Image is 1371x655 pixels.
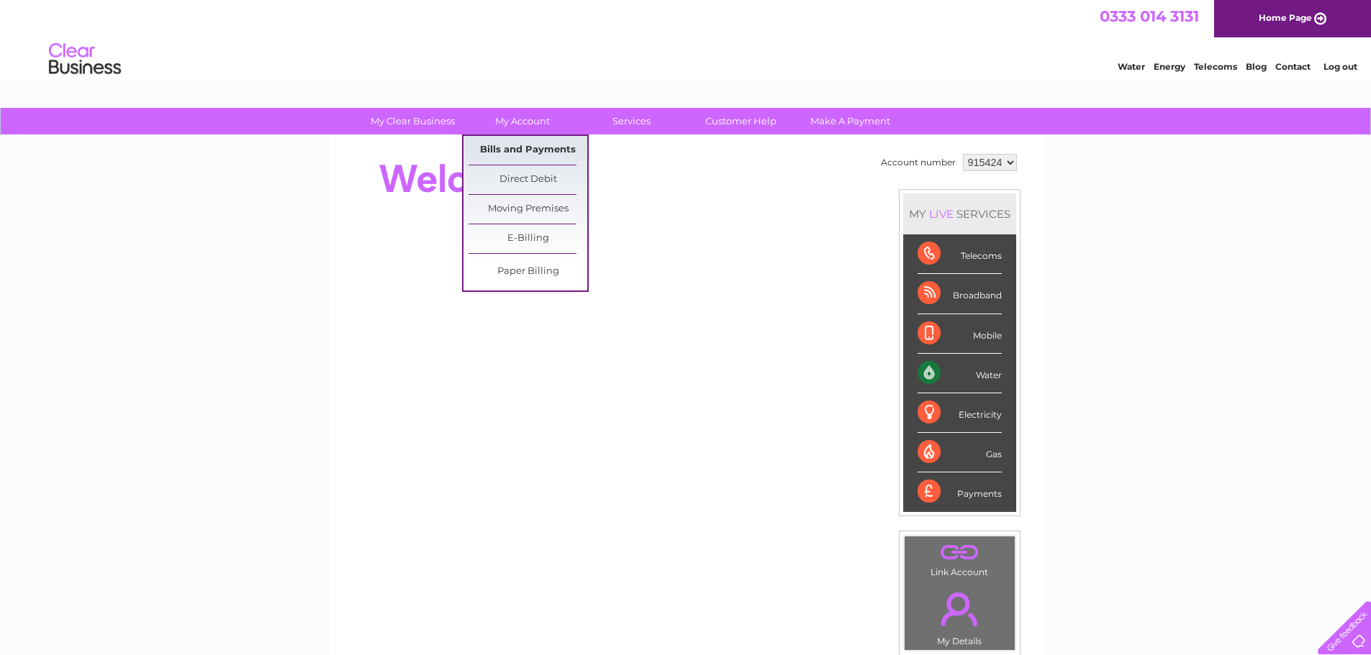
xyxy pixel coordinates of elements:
[346,8,1026,70] div: Clear Business is a trading name of Verastar Limited (registered in [GEOGRAPHIC_DATA] No. 3667643...
[353,108,472,134] a: My Clear Business
[469,136,587,165] a: Bills and Payments
[918,433,1002,472] div: Gas
[908,540,1011,565] a: .
[918,354,1002,393] div: Water
[572,108,691,134] a: Services
[1324,61,1357,72] a: Log out
[903,193,1016,234] div: MY SERVICES
[877,150,959,175] td: Account number
[682,108,800,134] a: Customer Help
[469,195,587,224] a: Moving Premises
[908,584,1011,634] a: .
[918,234,1002,274] div: Telecoms
[1275,61,1311,72] a: Contact
[904,536,1015,581] td: Link Account
[1246,61,1267,72] a: Blog
[469,165,587,194] a: Direct Debit
[469,257,587,286] a: Paper Billing
[904,580,1015,651] td: My Details
[926,207,956,221] div: LIVE
[463,108,582,134] a: My Account
[469,224,587,253] a: E-Billing
[1194,61,1237,72] a: Telecoms
[1118,61,1145,72] a: Water
[918,274,1002,313] div: Broadband
[1100,7,1199,25] a: 0333 014 3131
[918,314,1002,354] div: Mobile
[918,393,1002,433] div: Electricity
[48,37,122,81] img: logo.png
[791,108,910,134] a: Make A Payment
[1154,61,1185,72] a: Energy
[918,472,1002,511] div: Payments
